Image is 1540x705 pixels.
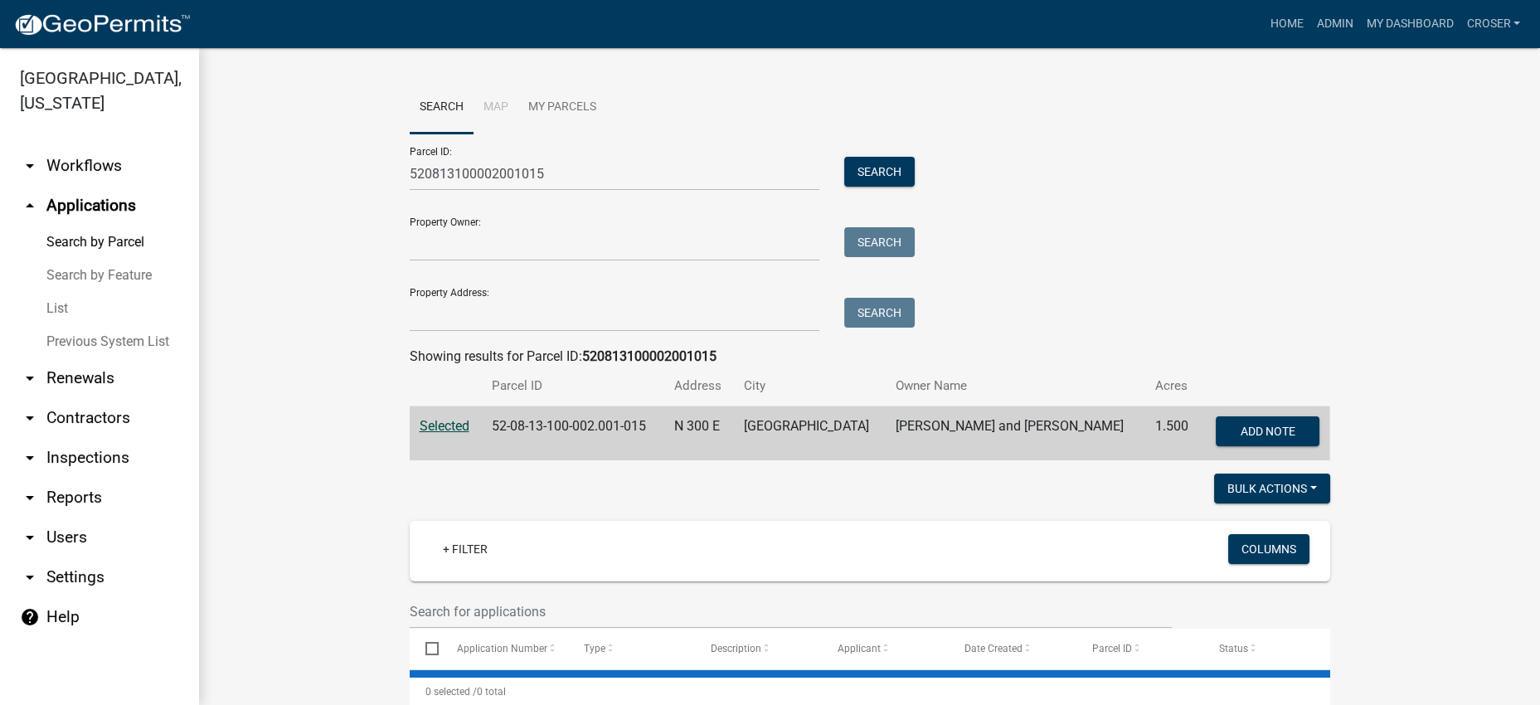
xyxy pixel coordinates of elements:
[1359,8,1460,40] a: My Dashboard
[482,406,663,461] td: 52-08-13-100-002.001-015
[410,595,1173,629] input: Search for applications
[568,629,695,669] datatable-header-cell: Type
[1228,534,1309,564] button: Columns
[410,347,1330,367] div: Showing results for Parcel ID:
[410,81,474,134] a: Search
[20,408,40,428] i: arrow_drop_down
[20,448,40,468] i: arrow_drop_down
[1263,8,1309,40] a: Home
[582,348,717,364] strong: 520813100002001015
[822,629,949,669] datatable-header-cell: Applicant
[844,298,915,328] button: Search
[425,686,477,698] span: 0 selected /
[20,488,40,508] i: arrow_drop_down
[1216,416,1319,446] button: Add Note
[20,368,40,388] i: arrow_drop_down
[695,629,822,669] datatable-header-cell: Description
[734,367,886,406] th: City
[430,534,501,564] a: + Filter
[457,643,547,654] span: Application Number
[518,81,606,134] a: My Parcels
[664,367,735,406] th: Address
[20,607,40,627] i: help
[1076,629,1202,669] datatable-header-cell: Parcel ID
[949,629,1076,669] datatable-header-cell: Date Created
[420,418,469,434] a: Selected
[886,406,1145,461] td: [PERSON_NAME] and [PERSON_NAME]
[844,227,915,257] button: Search
[1145,406,1201,461] td: 1.500
[410,629,441,669] datatable-header-cell: Select
[844,157,915,187] button: Search
[20,156,40,176] i: arrow_drop_down
[1241,425,1295,438] span: Add Note
[20,567,40,587] i: arrow_drop_down
[1214,474,1330,503] button: Bulk Actions
[1202,629,1329,669] datatable-header-cell: Status
[584,643,605,654] span: Type
[20,528,40,547] i: arrow_drop_down
[441,629,568,669] datatable-header-cell: Application Number
[1145,367,1201,406] th: Acres
[734,406,886,461] td: [GEOGRAPHIC_DATA]
[1219,643,1248,654] span: Status
[886,367,1145,406] th: Owner Name
[838,643,881,654] span: Applicant
[711,643,761,654] span: Description
[964,643,1023,654] span: Date Created
[664,406,735,461] td: N 300 E
[1092,643,1132,654] span: Parcel ID
[482,367,663,406] th: Parcel ID
[1460,8,1527,40] a: croser
[20,196,40,216] i: arrow_drop_up
[1309,8,1359,40] a: Admin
